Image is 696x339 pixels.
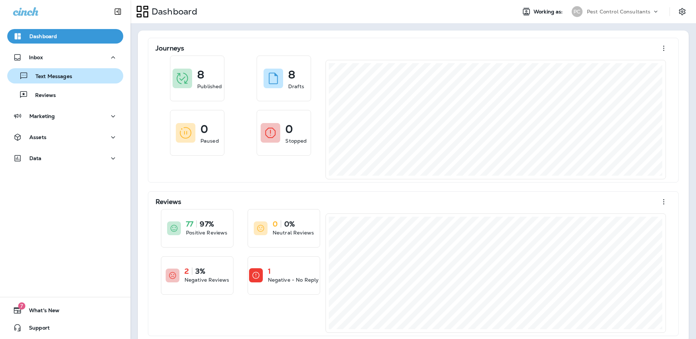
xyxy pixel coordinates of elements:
span: What's New [22,307,59,316]
p: 77 [186,220,193,228]
p: Data [29,155,42,161]
p: Paused [200,137,219,144]
p: 0% [284,220,295,228]
button: Text Messages [7,68,123,83]
p: Dashboard [149,6,197,17]
p: Reviews [28,92,56,99]
p: 97% [200,220,214,228]
p: Drafts [288,83,304,90]
button: Collapse Sidebar [108,4,128,19]
p: Journeys [156,45,184,52]
button: Data [7,151,123,166]
button: Marketing [7,109,123,123]
p: 1 [268,267,271,275]
button: Assets [7,130,123,144]
span: Working as: [534,9,564,15]
p: 3% [195,267,205,275]
div: PC [572,6,583,17]
p: Published [197,83,222,90]
p: 0 [200,126,208,133]
p: Negative - No Reply [268,276,319,283]
p: 0 [273,220,278,228]
p: Text Messages [28,73,72,80]
p: 8 [288,71,295,78]
p: Marketing [29,113,55,119]
button: Inbox [7,50,123,65]
p: 2 [185,267,189,275]
button: Support [7,320,123,335]
button: Settings [676,5,689,18]
span: Support [22,325,50,334]
p: 0 [285,126,293,133]
span: 7 [18,302,25,310]
p: 8 [197,71,204,78]
button: Reviews [7,87,123,102]
p: Inbox [29,54,43,60]
button: 7What's New [7,303,123,318]
p: Positive Reviews [186,229,227,236]
p: Reviews [156,198,181,205]
p: Negative Reviews [185,276,229,283]
p: Neutral Reviews [273,229,314,236]
p: Pest Control Consultants [587,9,650,15]
button: Dashboard [7,29,123,44]
p: Assets [29,134,46,140]
p: Dashboard [29,33,57,39]
p: Stopped [285,137,307,144]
